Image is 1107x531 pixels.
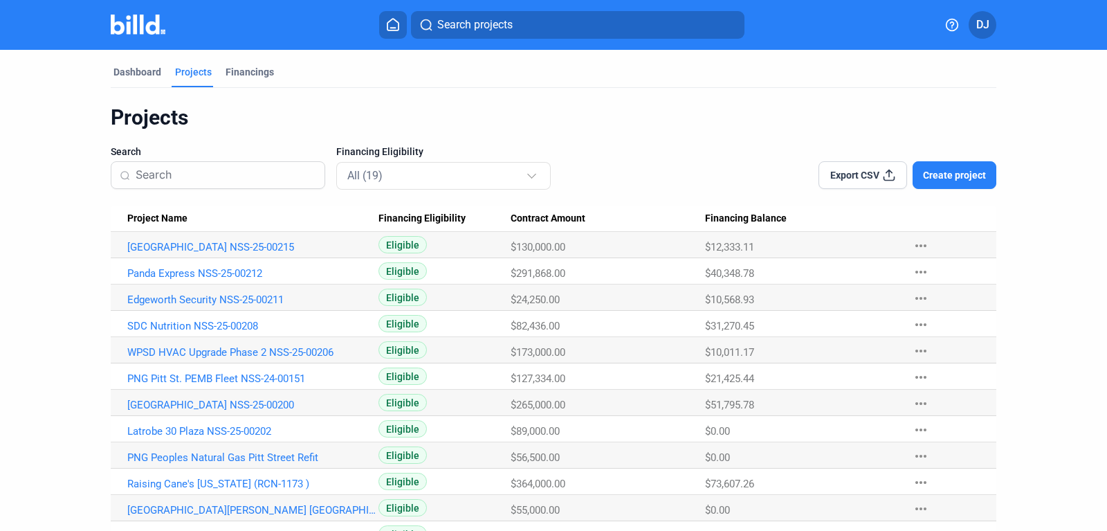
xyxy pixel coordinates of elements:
span: Eligible [378,262,427,280]
span: Eligible [378,368,427,385]
span: $10,011.17 [705,346,754,359]
mat-icon: more_horiz [913,448,929,465]
a: Edgeworth Security NSS-25-00211 [127,294,378,306]
a: PNG Peoples Natural Gas Pitt Street Refit [127,451,378,464]
div: Project Name [127,213,378,225]
div: Financing Balance [705,213,899,225]
span: Eligible [378,236,427,253]
span: Export CSV [830,168,879,182]
div: Financing Eligibility [378,213,511,225]
a: PNG Pitt St. PEMB Fleet NSS-24-00151 [127,372,378,385]
span: Financing Eligibility [336,145,423,159]
span: Eligible [378,341,427,359]
button: Create project [913,161,996,189]
mat-icon: more_horiz [913,264,929,280]
img: Billd Company Logo [111,15,165,35]
span: $265,000.00 [511,399,565,411]
span: Eligible [378,473,427,490]
div: Projects [175,65,212,79]
div: Financings [226,65,274,79]
span: Eligible [378,394,427,411]
span: Eligible [378,447,427,464]
span: $0.00 [705,425,730,438]
button: Search projects [411,11,744,39]
span: Search [111,145,141,159]
input: Search [136,161,316,190]
span: $12,333.11 [705,241,754,253]
span: $89,000.00 [511,425,560,438]
span: $127,334.00 [511,372,565,385]
span: $40,348.78 [705,267,754,280]
span: $173,000.00 [511,346,565,359]
span: $51,795.78 [705,399,754,411]
span: Eligible [378,499,427,516]
span: $10,568.93 [705,294,754,306]
button: DJ [969,11,996,39]
span: $31,270.45 [705,320,754,332]
a: [GEOGRAPHIC_DATA] NSS-25-00200 [127,399,378,411]
a: WPSD HVAC Upgrade Phase 2 NSS-25-00206 [127,346,378,359]
a: Raising Cane's [US_STATE] (RCN-1173 ) [127,478,378,490]
span: Eligible [378,289,427,306]
span: $55,000.00 [511,504,560,516]
span: $291,868.00 [511,267,565,280]
span: Contract Amount [511,213,585,225]
div: Contract Amount [511,213,705,225]
span: $21,425.44 [705,372,754,385]
mat-icon: more_horiz [913,501,929,517]
div: Projects [111,105,996,131]
a: SDC Nutrition NSS-25-00208 [127,320,378,332]
mat-icon: more_horiz [913,237,929,254]
span: $364,000.00 [511,478,565,490]
a: [GEOGRAPHIC_DATA][PERSON_NAME] [GEOGRAPHIC_DATA] [127,504,378,516]
span: $24,250.00 [511,294,560,306]
mat-icon: more_horiz [913,343,929,359]
span: $0.00 [705,451,730,464]
a: Latrobe 30 Plaza NSS-25-00202 [127,425,378,438]
mat-icon: more_horiz [913,395,929,412]
span: Create project [923,168,986,182]
span: $82,436.00 [511,320,560,332]
span: Eligible [378,315,427,332]
span: DJ [976,17,989,33]
span: Project Name [127,213,187,225]
span: $56,500.00 [511,451,560,464]
mat-icon: more_horiz [913,474,929,491]
span: $0.00 [705,504,730,516]
span: $130,000.00 [511,241,565,253]
span: Financing Eligibility [378,213,466,225]
div: Dashboard [113,65,161,79]
mat-select-trigger: All (19) [347,169,383,182]
a: [GEOGRAPHIC_DATA] NSS-25-00215 [127,241,378,253]
mat-icon: more_horiz [913,422,929,438]
button: Export CSV [818,161,907,189]
a: Panda Express NSS-25-00212 [127,267,378,280]
span: Financing Balance [705,213,787,225]
span: $73,607.26 [705,478,754,490]
span: Eligible [378,420,427,438]
mat-icon: more_horiz [913,290,929,307]
span: Search projects [437,17,513,33]
mat-icon: more_horiz [913,369,929,386]
mat-icon: more_horiz [913,316,929,333]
